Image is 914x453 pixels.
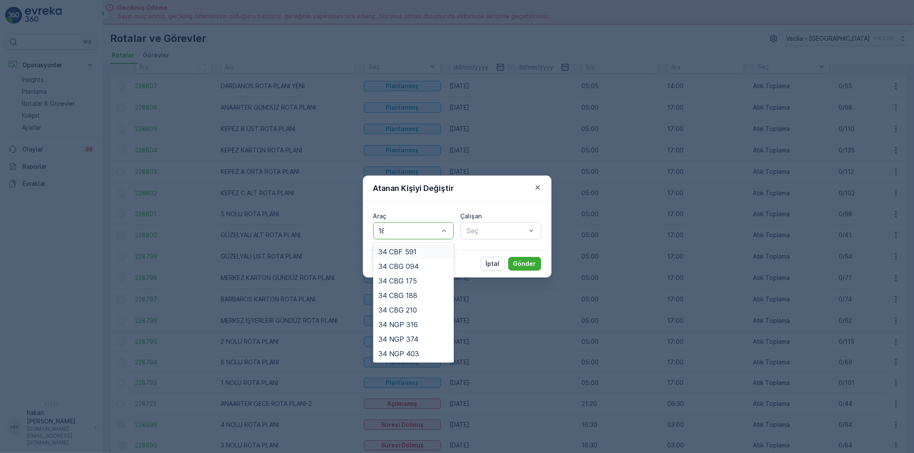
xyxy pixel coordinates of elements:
label: Araç [373,212,387,220]
p: Atanan Kişiyi Değiştir [373,182,454,194]
button: Gönder [508,257,541,271]
p: Gönder [513,259,536,268]
span: 34 NGP 374 [378,335,418,343]
button: İptal [481,257,505,271]
span: 34 NGP 316 [378,321,418,328]
span: 34 CBG 210 [378,306,417,314]
p: İptal [486,259,500,268]
label: Çalışan [461,212,482,220]
span: 34 CBF 591 [378,248,417,256]
span: 34 CBG 175 [378,277,417,285]
span: 34 CBG 094 [378,262,419,270]
span: 34 NGP 403 [378,350,419,358]
span: 34 CBG 188 [378,292,417,299]
p: Seç [467,226,526,236]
